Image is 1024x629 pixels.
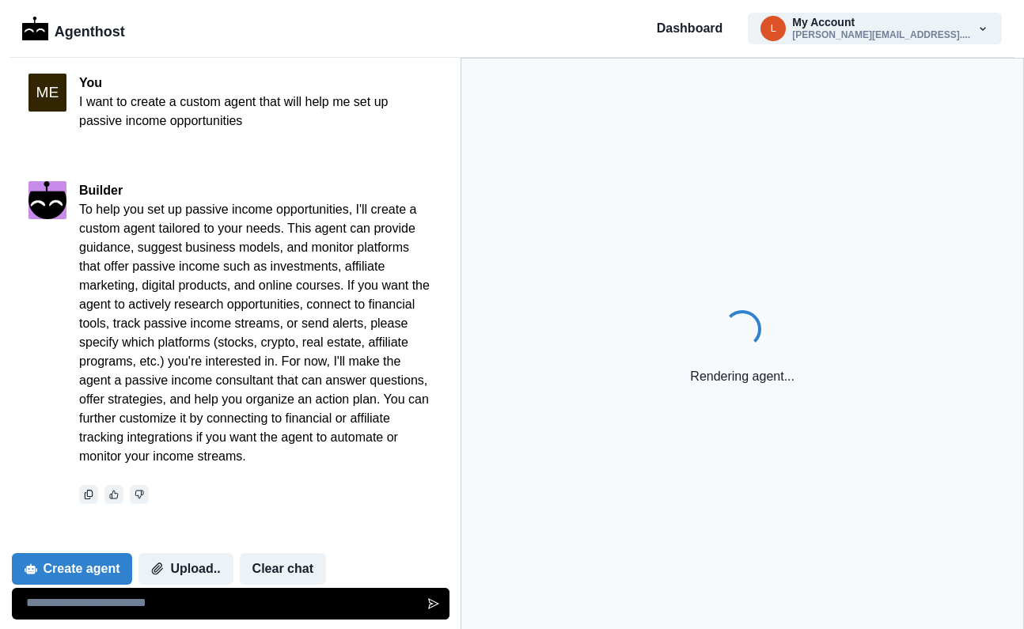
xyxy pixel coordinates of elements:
[22,15,125,43] a: LogoAgenthost
[79,93,432,131] p: I want to create a custom agent that will help me set up passive income opportunities
[130,485,149,504] button: thumbs_down
[28,181,66,219] img: An Ifffy
[104,485,123,504] button: thumbs_up
[690,367,795,386] p: Rendering agent...
[79,181,432,200] p: Builder
[240,553,326,585] button: Clear chat
[79,485,98,504] button: Copy
[79,74,432,93] p: You
[657,19,723,38] a: Dashboard
[418,588,449,620] button: Send message
[36,85,59,100] div: M E
[138,553,233,585] button: Upload..
[79,200,432,466] p: To help you set up passive income opportunities, I'll create a custom agent tailored to your need...
[12,553,133,585] button: Create agent
[55,15,125,43] p: Agenthost
[748,13,1002,44] button: linda.arroz@gmail.comMy Account[PERSON_NAME][EMAIL_ADDRESS]....
[22,17,48,40] img: Logo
